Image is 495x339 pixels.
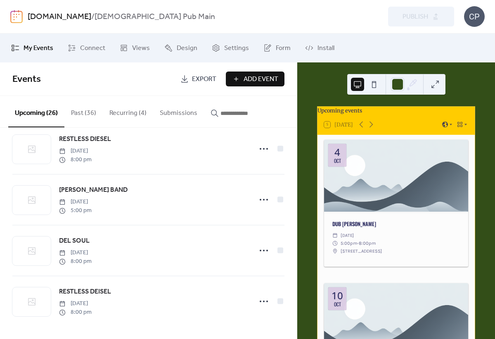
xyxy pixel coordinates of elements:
[59,299,92,308] span: [DATE]
[192,74,216,84] span: Export
[59,134,111,144] span: RESTLESS DIESEL
[332,291,343,301] div: 10
[80,43,105,53] span: Connect
[276,43,291,53] span: Form
[341,232,354,239] span: [DATE]
[59,206,92,215] span: 5:00 pm
[334,302,341,307] div: Oct
[341,239,357,247] span: 5:00pm
[224,43,249,53] span: Settings
[177,43,197,53] span: Design
[464,6,485,27] div: CP
[59,134,111,145] a: RESTLESS DIESEL
[334,158,341,163] div: Oct
[334,147,340,157] div: 4
[62,37,111,59] a: Connect
[10,10,23,23] img: logo
[59,236,90,246] a: DEL SOUL
[244,74,278,84] span: Add Event
[59,147,92,155] span: [DATE]
[357,239,359,247] span: -
[299,37,341,59] a: Install
[341,247,382,255] span: [STREET_ADDRESS]
[59,257,92,266] span: 8:00 pm
[317,107,475,115] div: Upcoming events
[59,287,111,297] span: RESTLESS DEISEL
[114,37,156,59] a: Views
[59,185,128,196] a: [PERSON_NAME] BAND
[332,239,338,247] div: ​
[12,70,41,88] span: Events
[59,286,111,297] a: RESTLESS DEISEL
[324,220,468,228] div: DUB [PERSON_NAME]
[95,9,215,25] b: [DEMOGRAPHIC_DATA] Pub Main
[153,96,204,127] button: Submissions
[132,43,150,53] span: Views
[24,43,53,53] span: My Events
[59,308,92,317] span: 8:00 pm
[158,37,204,59] a: Design
[257,37,297,59] a: Form
[8,96,64,127] button: Upcoming (26)
[103,96,153,127] button: Recurring (4)
[5,37,59,59] a: My Events
[64,96,103,127] button: Past (36)
[226,72,284,86] button: Add Event
[317,43,334,53] span: Install
[359,239,376,247] span: 8:00pm
[332,247,338,255] div: ​
[332,232,338,239] div: ​
[28,9,91,25] a: [DOMAIN_NAME]
[59,198,92,206] span: [DATE]
[91,9,95,25] b: /
[206,37,255,59] a: Settings
[59,248,92,257] span: [DATE]
[59,155,92,164] span: 8:00 pm
[174,72,223,86] a: Export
